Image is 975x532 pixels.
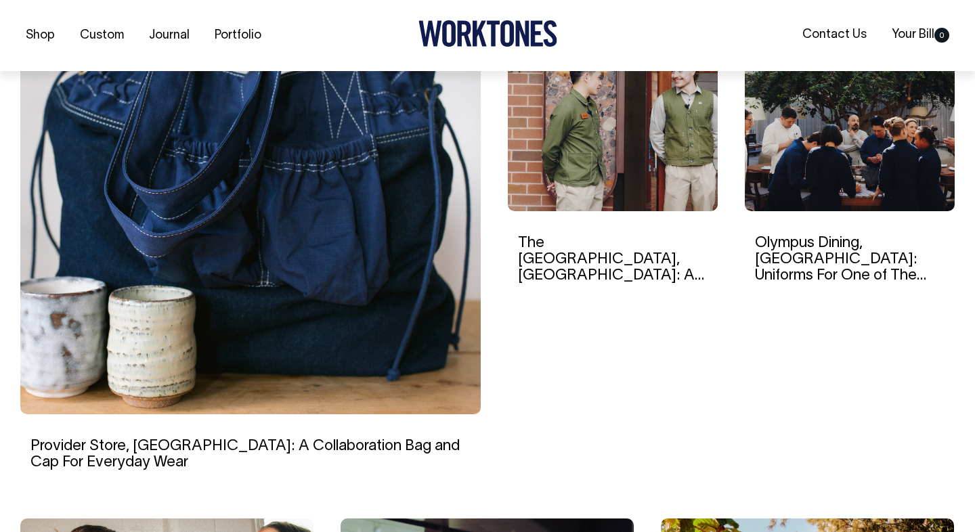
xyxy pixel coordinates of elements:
[934,28,949,43] span: 0
[518,236,704,315] a: The [GEOGRAPHIC_DATA], [GEOGRAPHIC_DATA]: A Uniform Collection for The Boutique Luxury Hotel
[144,24,195,47] a: Journal
[20,24,60,47] a: Shop
[30,439,460,469] a: Provider Store, [GEOGRAPHIC_DATA]: A Collaboration Bag and Cap For Everyday Wear
[74,24,129,47] a: Custom
[886,24,955,46] a: Your Bill0
[755,236,926,315] a: Olympus Dining, [GEOGRAPHIC_DATA]: Uniforms For One of The City’s Most Impressive Dining Rooms
[797,24,872,46] a: Contact Us
[209,24,267,47] a: Portfolio
[20,28,481,414] img: Provider Store, Sydney: A Collaboration Bag and Cap For Everyday Wear
[745,28,955,211] img: Olympus Dining, Sydney: Uniforms For One of The City’s Most Impressive Dining Rooms
[508,28,718,211] img: The EVE Hotel, Sydney: A Uniform Collection for The Boutique Luxury Hotel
